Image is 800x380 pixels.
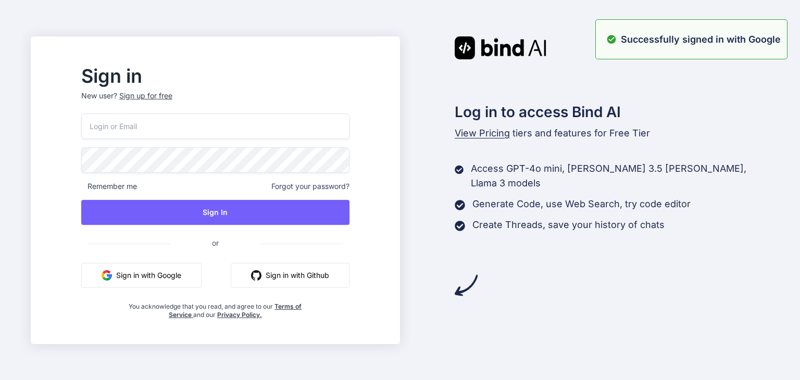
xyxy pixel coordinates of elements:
[455,36,546,59] img: Bind AI logo
[606,32,617,46] img: alert
[126,296,305,319] div: You acknowledge that you read, and agree to our and our
[455,128,510,138] span: View Pricing
[472,197,691,211] p: Generate Code, use Web Search, try code editor
[621,32,781,46] p: Successfully signed in with Google
[455,126,769,141] p: tiers and features for Free Tier
[81,263,202,288] button: Sign in with Google
[102,270,112,281] img: google
[455,101,769,123] h2: Log in to access Bind AI
[169,302,302,319] a: Terms of Service
[81,181,137,192] span: Remember me
[170,230,260,256] span: or
[81,68,349,84] h2: Sign in
[119,91,172,101] div: Sign up for free
[472,218,665,232] p: Create Threads, save your history of chats
[81,200,349,225] button: Sign In
[81,91,349,113] p: New user?
[81,113,349,139] input: Login or Email
[231,263,349,288] button: Sign in with Github
[271,181,349,192] span: Forgot your password?
[455,274,478,297] img: arrow
[217,311,262,319] a: Privacy Policy.
[471,161,769,191] p: Access GPT-4o mini, [PERSON_NAME] 3.5 [PERSON_NAME], Llama 3 models
[251,270,261,281] img: github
